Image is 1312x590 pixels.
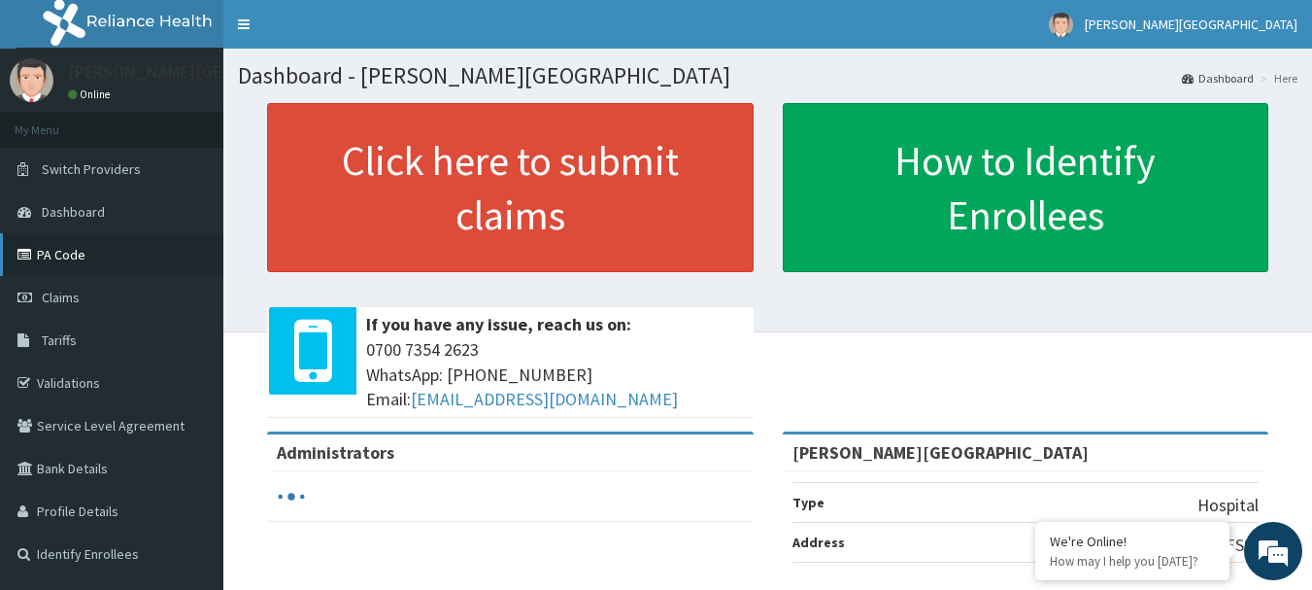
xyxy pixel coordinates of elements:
span: Tariffs [42,331,77,349]
a: How to Identify Enrollees [783,103,1269,272]
span: 0700 7354 2623 WhatsApp: [PHONE_NUMBER] Email: [366,337,744,412]
span: [PERSON_NAME][GEOGRAPHIC_DATA] [1085,16,1297,33]
div: We're Online! [1050,533,1215,550]
p: How may I help you today? [1050,553,1215,570]
svg: audio-loading [277,482,306,511]
a: Click here to submit claims [267,103,754,272]
h1: Dashboard - [PERSON_NAME][GEOGRAPHIC_DATA] [238,63,1297,88]
a: Online [68,87,115,101]
img: User Image [10,58,53,102]
p: Hospital [1197,493,1259,518]
a: Dashboard [1182,70,1254,87]
b: If you have any issue, reach us on: [366,313,631,335]
strong: [PERSON_NAME][GEOGRAPHIC_DATA] [792,441,1089,464]
li: Here [1256,70,1297,87]
b: Address [792,534,845,551]
span: Switch Providers [42,160,141,178]
b: Administrators [277,441,394,464]
img: User Image [1049,13,1073,37]
p: [PERSON_NAME][GEOGRAPHIC_DATA] [68,63,355,81]
span: Claims [42,289,80,306]
a: [EMAIL_ADDRESS][DOMAIN_NAME] [411,388,678,410]
b: Type [792,494,824,511]
span: Dashboard [42,203,105,221]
